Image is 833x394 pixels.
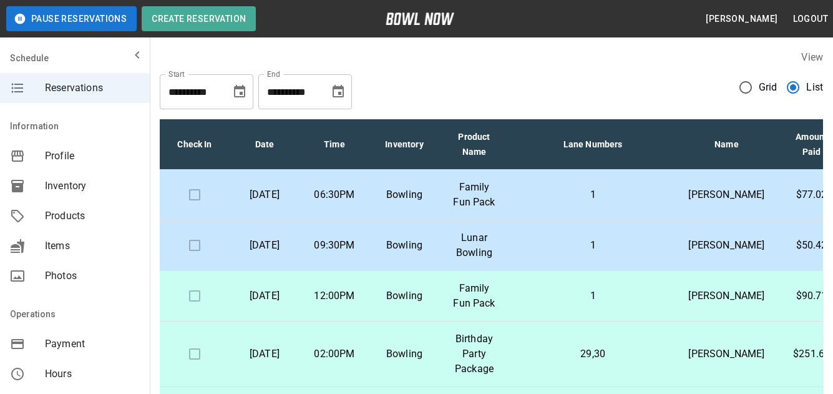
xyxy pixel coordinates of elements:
th: Lane Numbers [509,119,676,170]
p: 12:00PM [309,288,359,303]
p: 09:30PM [309,238,359,253]
p: 1 [519,187,666,202]
p: [PERSON_NAME] [686,238,766,253]
button: Create Reservation [142,6,256,31]
p: Family Fun Pack [449,281,499,311]
p: Birthday Party Package [449,332,499,377]
span: Profile [45,149,140,164]
p: 1 [519,238,666,253]
span: Grid [759,80,777,95]
span: Payment [45,337,140,352]
span: Photos [45,268,140,283]
span: Items [45,239,140,254]
th: Product Name [439,119,509,170]
p: [PERSON_NAME] [686,288,766,303]
label: View [801,51,823,63]
button: [PERSON_NAME] [701,7,782,31]
span: Reservations [45,81,140,96]
th: Inventory [369,119,439,170]
p: Bowling [379,347,429,362]
button: Choose date, selected date is Oct 12, 2025 [326,79,351,104]
p: [DATE] [240,187,290,202]
p: [DATE] [240,347,290,362]
p: 29,30 [519,347,666,362]
p: Bowling [379,238,429,253]
p: Bowling [379,187,429,202]
p: 06:30PM [309,187,359,202]
span: Products [45,209,140,224]
span: Inventory [45,179,140,194]
p: 1 [519,288,666,303]
th: Name [676,119,776,170]
p: Bowling [379,288,429,303]
p: [DATE] [240,238,290,253]
p: [PERSON_NAME] [686,187,766,202]
p: [PERSON_NAME] [686,347,766,362]
th: Time [300,119,369,170]
button: Pause Reservations [6,6,137,31]
th: Check In [160,119,230,170]
button: Choose date, selected date is Sep 12, 2025 [227,79,252,104]
span: Hours [45,367,140,382]
p: Family Fun Pack [449,180,499,210]
span: List [806,80,823,95]
p: 02:00PM [309,347,359,362]
button: Logout [788,7,833,31]
p: [DATE] [240,288,290,303]
p: Lunar Bowling [449,230,499,260]
img: logo [386,12,454,25]
th: Date [230,119,300,170]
